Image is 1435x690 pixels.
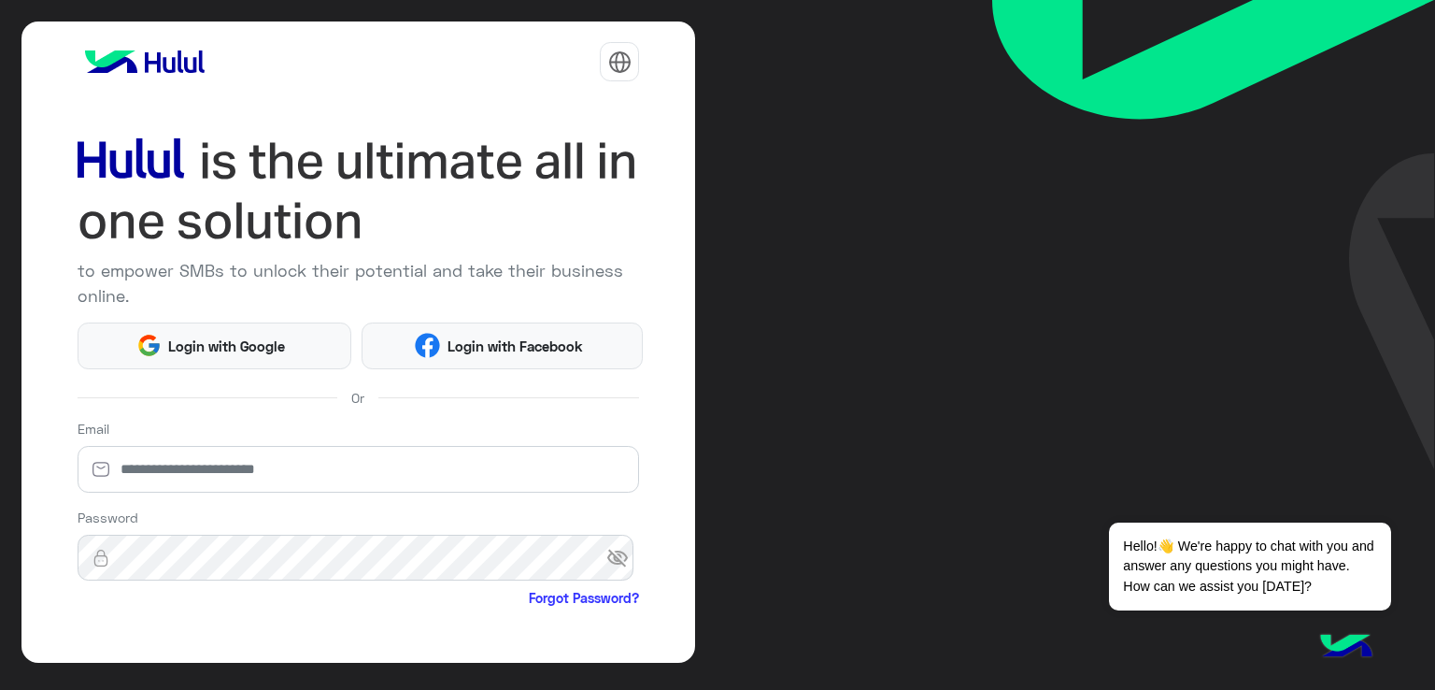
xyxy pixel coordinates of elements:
img: Google [136,333,162,358]
button: Login with Facebook [362,323,643,369]
img: hululLoginTitle_EN.svg [78,131,640,252]
button: Login with Google [78,323,351,369]
span: Or [351,388,364,408]
iframe: reCAPTCHA [78,611,362,684]
label: Email [78,419,109,438]
img: logo [78,43,212,80]
img: tab [608,50,632,74]
span: Login with Google [162,336,292,357]
img: email [78,460,124,479]
img: lock [78,549,124,568]
img: Facebook [415,333,440,358]
span: Hello!👋 We're happy to chat with you and answer any questions you might have. How can we assist y... [1109,523,1390,611]
span: Login with Facebook [440,336,590,357]
span: visibility_off [606,541,640,575]
a: Forgot Password? [529,588,639,608]
img: hulul-logo.png [1314,615,1379,681]
label: Password [78,508,138,527]
p: to empower SMBs to unlock their potential and take their business online. [78,258,640,309]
